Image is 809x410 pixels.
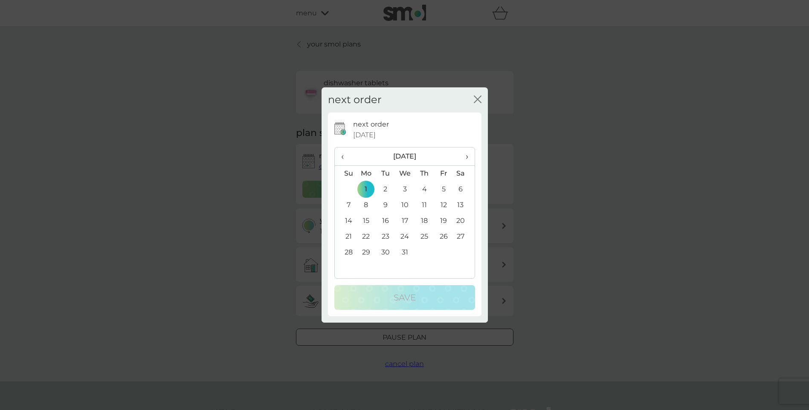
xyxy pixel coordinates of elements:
[357,229,376,245] td: 22
[357,147,453,166] th: [DATE]
[335,213,357,229] td: 14
[376,197,395,213] td: 9
[376,229,395,245] td: 23
[474,95,481,104] button: close
[395,165,415,182] th: We
[415,229,434,245] td: 25
[415,165,434,182] th: Th
[376,182,395,197] td: 2
[357,197,376,213] td: 8
[395,182,415,197] td: 3
[357,245,376,260] td: 29
[453,213,474,229] td: 20
[357,213,376,229] td: 15
[453,229,474,245] td: 27
[395,245,415,260] td: 31
[335,165,357,182] th: Su
[395,213,415,229] td: 17
[453,165,474,182] th: Sa
[328,94,382,106] h2: next order
[415,182,434,197] td: 4
[334,285,475,310] button: Save
[434,182,453,197] td: 5
[434,213,453,229] td: 19
[434,229,453,245] td: 26
[357,165,376,182] th: Mo
[453,197,474,213] td: 13
[376,165,395,182] th: Tu
[434,165,453,182] th: Fr
[357,182,376,197] td: 1
[335,197,357,213] td: 7
[376,245,395,260] td: 30
[415,213,434,229] td: 18
[341,147,350,165] span: ‹
[335,245,357,260] td: 28
[335,229,357,245] td: 21
[415,197,434,213] td: 11
[353,119,389,130] p: next order
[395,197,415,213] td: 10
[459,147,468,165] span: ›
[453,182,474,197] td: 6
[376,213,395,229] td: 16
[353,130,376,141] span: [DATE]
[434,197,453,213] td: 12
[395,229,415,245] td: 24
[394,291,416,304] p: Save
